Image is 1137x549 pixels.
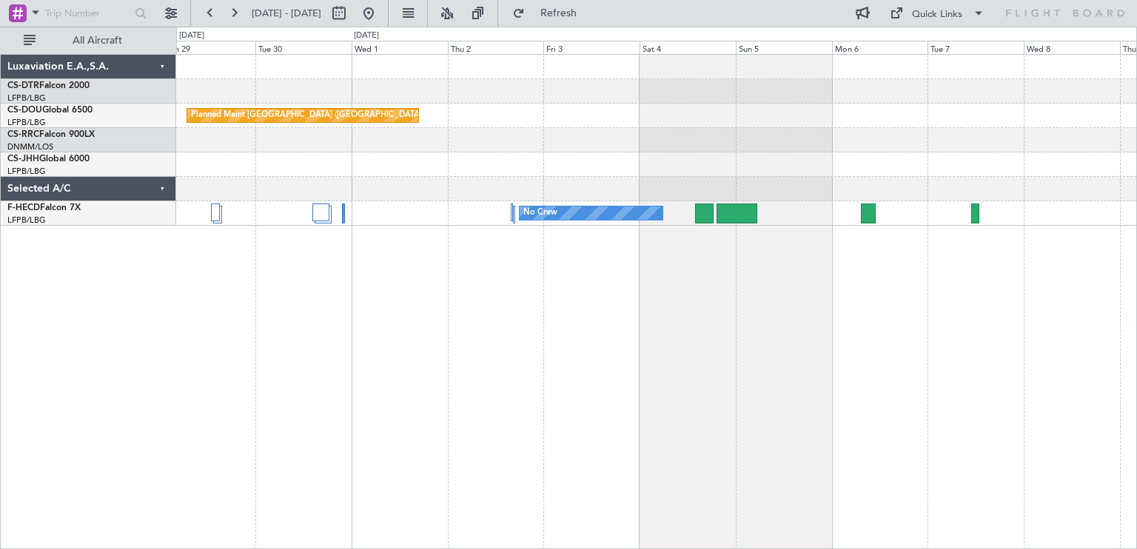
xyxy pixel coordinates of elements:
[7,130,95,139] a: CS-RRCFalcon 900LX
[928,41,1024,54] div: Tue 7
[179,30,204,42] div: [DATE]
[7,106,42,115] span: CS-DOU
[38,36,156,46] span: All Aircraft
[1024,41,1120,54] div: Wed 8
[7,155,90,164] a: CS-JHHGlobal 6000
[16,29,161,53] button: All Aircraft
[191,104,424,127] div: Planned Maint [GEOGRAPHIC_DATA] ([GEOGRAPHIC_DATA])
[352,41,448,54] div: Wed 1
[7,130,39,139] span: CS-RRC
[255,41,352,54] div: Tue 30
[523,202,557,224] div: No Crew
[7,166,46,177] a: LFPB/LBG
[7,106,93,115] a: CS-DOUGlobal 6500
[7,117,46,128] a: LFPB/LBG
[506,1,594,25] button: Refresh
[7,81,39,90] span: CS-DTR
[7,141,53,152] a: DNMM/LOS
[640,41,736,54] div: Sat 4
[252,7,321,20] span: [DATE] - [DATE]
[354,30,379,42] div: [DATE]
[7,203,81,212] a: F-HECDFalcon 7X
[448,41,544,54] div: Thu 2
[7,155,39,164] span: CS-JHH
[159,41,255,54] div: Mon 29
[7,203,40,212] span: F-HECD
[882,1,992,25] button: Quick Links
[543,41,640,54] div: Fri 3
[736,41,832,54] div: Sun 5
[7,81,90,90] a: CS-DTRFalcon 2000
[45,2,130,24] input: Trip Number
[7,215,46,226] a: LFPB/LBG
[832,41,928,54] div: Mon 6
[7,92,46,104] a: LFPB/LBG
[912,7,962,22] div: Quick Links
[528,8,590,18] span: Refresh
